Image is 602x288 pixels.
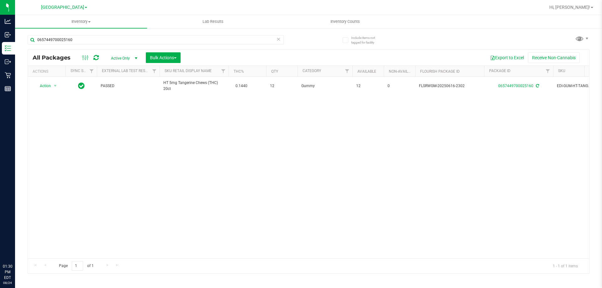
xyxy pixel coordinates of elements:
[498,84,533,88] a: 0657449700025160
[54,261,99,271] span: Page of 1
[3,264,12,280] p: 01:30 PM EDT
[15,19,147,24] span: Inventory
[6,238,25,257] iframe: Resource center
[357,69,376,74] a: Available
[5,32,11,38] inline-svg: Inbound
[279,15,411,28] a: Inventory Counts
[78,81,85,90] span: In Sync
[271,69,278,74] a: Qty
[5,45,11,51] inline-svg: Inventory
[548,261,583,270] span: 1 - 1 of 1 items
[351,35,383,45] span: Include items not tagged for facility
[342,66,352,76] a: Filter
[356,83,380,89] span: 12
[388,83,411,89] span: 0
[419,83,480,89] span: FLSRWGM-20250616-2302
[232,81,251,91] span: 0.1440
[389,69,417,74] a: Non-Available
[33,69,63,74] div: Actions
[489,69,510,73] a: Package ID
[234,69,244,74] a: THC%
[28,35,284,45] input: Search Package ID, Item Name, SKU, Lot or Part Number...
[558,69,565,73] a: SKU
[543,66,553,76] a: Filter
[102,69,151,73] a: External Lab Test Result
[549,5,590,10] span: Hi, [PERSON_NAME]!
[528,52,580,63] button: Receive Non-Cannabis
[101,83,156,89] span: PASSED
[51,81,59,90] span: select
[163,80,225,92] span: HT 5mg Tangerine Chews (THC) 20ct
[535,84,539,88] span: Sync from Compliance System
[420,69,460,74] a: Flourish Package ID
[71,69,95,73] a: Sync Status
[276,35,281,43] span: Clear
[5,86,11,92] inline-svg: Reports
[5,72,11,78] inline-svg: Retail
[41,5,84,10] span: [GEOGRAPHIC_DATA]
[150,55,177,60] span: Bulk Actions
[15,15,147,28] a: Inventory
[165,69,212,73] a: Sku Retail Display Name
[322,19,368,24] span: Inventory Counts
[301,83,349,89] span: Gummy
[33,54,77,61] span: All Packages
[72,261,83,271] input: 1
[146,52,181,63] button: Bulk Actions
[486,52,528,63] button: Export to Excel
[303,69,321,73] a: Category
[3,280,12,285] p: 08/24
[5,18,11,24] inline-svg: Analytics
[270,83,294,89] span: 12
[34,81,51,90] span: Action
[147,15,279,28] a: Lab Results
[5,59,11,65] inline-svg: Outbound
[194,19,232,24] span: Lab Results
[149,66,160,76] a: Filter
[218,66,229,76] a: Filter
[87,66,97,76] a: Filter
